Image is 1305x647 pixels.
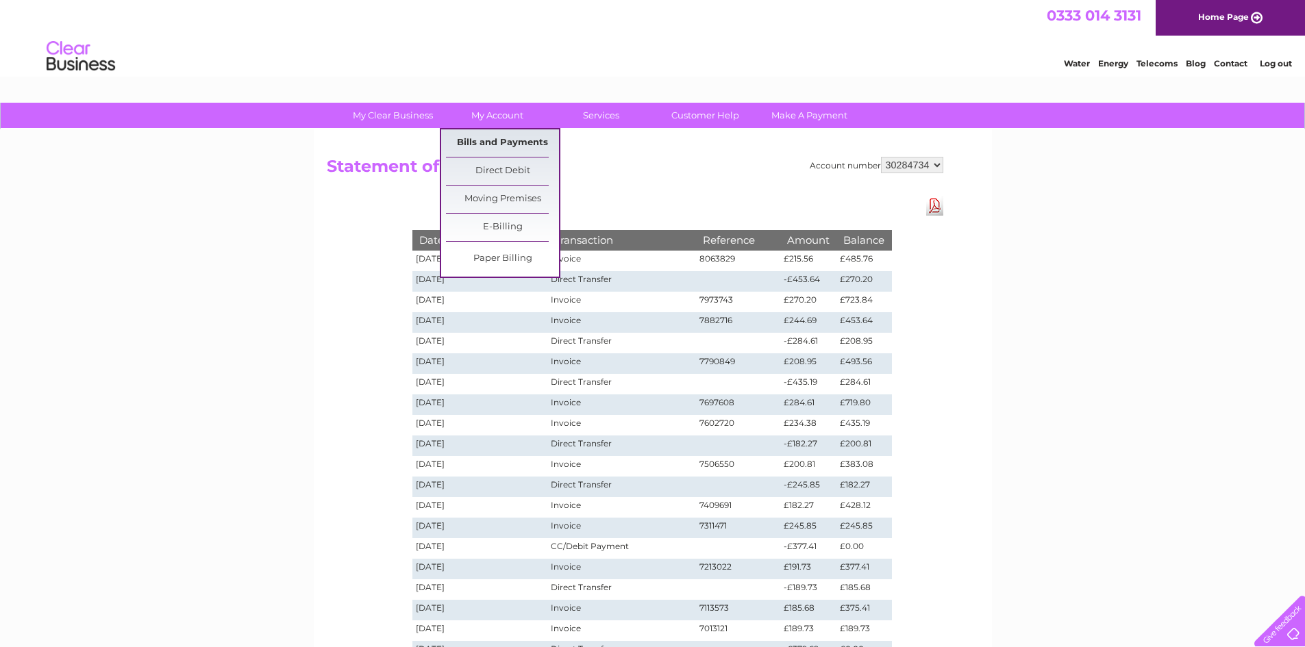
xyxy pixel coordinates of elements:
[545,103,658,128] a: Services
[1186,58,1206,68] a: Blog
[836,374,891,394] td: £284.61
[440,103,554,128] a: My Account
[1214,58,1247,68] a: Contact
[780,374,836,394] td: -£435.19
[547,374,695,394] td: Direct Transfer
[547,600,695,620] td: Invoice
[836,579,891,600] td: £185.68
[810,157,943,173] div: Account number
[412,497,548,518] td: [DATE]
[412,271,548,292] td: [DATE]
[412,456,548,477] td: [DATE]
[547,251,695,271] td: Invoice
[780,292,836,312] td: £270.20
[836,497,891,518] td: £428.12
[836,394,891,415] td: £719.80
[836,333,891,353] td: £208.95
[780,538,836,559] td: -£377.41
[412,394,548,415] td: [DATE]
[547,579,695,600] td: Direct Transfer
[780,251,836,271] td: £215.56
[547,333,695,353] td: Direct Transfer
[446,186,559,213] a: Moving Premises
[412,579,548,600] td: [DATE]
[836,518,891,538] td: £245.85
[327,157,943,183] h2: Statement of Accounts
[412,292,548,312] td: [DATE]
[547,559,695,579] td: Invoice
[836,600,891,620] td: £375.41
[780,497,836,518] td: £182.27
[412,620,548,641] td: [DATE]
[836,251,891,271] td: £485.76
[780,353,836,374] td: £208.95
[780,271,836,292] td: -£453.64
[547,518,695,538] td: Invoice
[547,415,695,435] td: Invoice
[696,353,781,374] td: 7790849
[696,312,781,333] td: 7882716
[547,497,695,518] td: Invoice
[1064,58,1090,68] a: Water
[696,497,781,518] td: 7409691
[926,196,943,216] a: Download Pdf
[836,620,891,641] td: £189.73
[836,456,891,477] td: £383.08
[547,230,695,250] th: Transaction
[836,353,891,374] td: £493.56
[412,374,548,394] td: [DATE]
[412,538,548,559] td: [DATE]
[336,103,449,128] a: My Clear Business
[836,230,891,250] th: Balance
[412,600,548,620] td: [DATE]
[780,230,836,250] th: Amount
[1260,58,1292,68] a: Log out
[547,435,695,456] td: Direct Transfer
[547,620,695,641] td: Invoice
[780,394,836,415] td: £284.61
[547,292,695,312] td: Invoice
[696,620,781,641] td: 7013121
[780,435,836,456] td: -£182.27
[649,103,762,128] a: Customer Help
[412,559,548,579] td: [DATE]
[1047,7,1141,24] a: 0333 014 3131
[412,435,548,456] td: [DATE]
[46,36,116,77] img: logo.png
[780,518,836,538] td: £245.85
[696,559,781,579] td: 7213022
[780,579,836,600] td: -£189.73
[696,394,781,415] td: 7697608
[1098,58,1128,68] a: Energy
[836,312,891,333] td: £453.64
[446,129,559,157] a: Bills and Payments
[412,333,548,353] td: [DATE]
[780,600,836,620] td: £185.68
[412,353,548,374] td: [DATE]
[780,477,836,497] td: -£245.85
[446,245,559,272] a: Paper Billing
[547,312,695,333] td: Invoice
[446,214,559,241] a: E-Billing
[547,477,695,497] td: Direct Transfer
[836,271,891,292] td: £270.20
[780,333,836,353] td: -£284.61
[696,292,781,312] td: 7973743
[547,538,695,559] td: CC/Debit Payment
[446,157,559,185] a: Direct Debit
[330,8,977,66] div: Clear Business is a trading name of Verastar Limited (registered in [GEOGRAPHIC_DATA] No. 3667643...
[412,251,548,271] td: [DATE]
[836,477,891,497] td: £182.27
[547,353,695,374] td: Invoice
[412,477,548,497] td: [DATE]
[696,456,781,477] td: 7506550
[696,518,781,538] td: 7311471
[780,415,836,435] td: £234.38
[412,415,548,435] td: [DATE]
[753,103,866,128] a: Make A Payment
[412,518,548,538] td: [DATE]
[780,312,836,333] td: £244.69
[547,394,695,415] td: Invoice
[780,456,836,477] td: £200.81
